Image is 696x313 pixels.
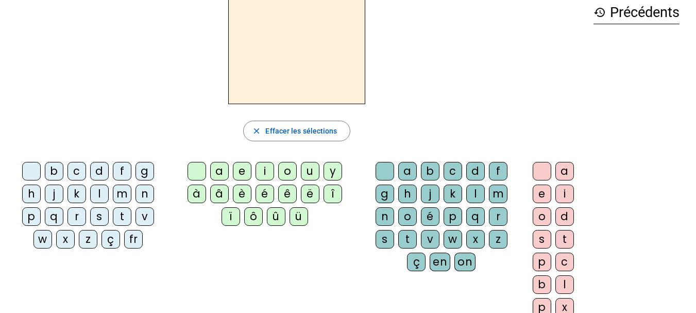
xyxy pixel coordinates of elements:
[256,185,274,203] div: é
[555,253,574,271] div: c
[533,185,551,203] div: e
[210,185,229,203] div: â
[555,185,574,203] div: i
[444,185,462,203] div: k
[533,230,551,249] div: s
[45,162,63,180] div: b
[113,185,131,203] div: m
[324,185,342,203] div: î
[421,162,439,180] div: b
[444,207,462,226] div: p
[430,253,450,271] div: en
[421,185,439,203] div: j
[533,207,551,226] div: o
[135,162,154,180] div: g
[113,207,131,226] div: t
[555,275,574,294] div: l
[555,207,574,226] div: d
[489,230,507,249] div: z
[101,230,120,249] div: ç
[555,230,574,249] div: t
[290,207,308,226] div: ü
[454,253,476,271] div: on
[466,162,485,180] div: d
[593,6,606,19] mat-icon: history
[233,185,251,203] div: è
[233,162,251,180] div: e
[376,207,394,226] div: n
[252,126,261,136] mat-icon: close
[533,275,551,294] div: b
[135,207,154,226] div: v
[22,185,41,203] div: h
[466,185,485,203] div: l
[376,230,394,249] div: s
[90,185,109,203] div: l
[267,207,285,226] div: û
[124,230,143,249] div: fr
[407,253,426,271] div: ç
[398,162,417,180] div: a
[135,185,154,203] div: n
[56,230,75,249] div: x
[421,230,439,249] div: v
[398,207,417,226] div: o
[278,185,297,203] div: ê
[33,230,52,249] div: w
[113,162,131,180] div: f
[301,185,319,203] div: ë
[398,185,417,203] div: h
[22,207,41,226] div: p
[222,207,240,226] div: ï
[421,207,439,226] div: é
[45,185,63,203] div: j
[243,121,350,141] button: Effacer les sélections
[466,230,485,249] div: x
[90,207,109,226] div: s
[79,230,97,249] div: z
[593,1,680,24] h3: Précédents
[376,185,394,203] div: g
[489,207,507,226] div: r
[90,162,109,180] div: d
[324,162,342,180] div: y
[278,162,297,180] div: o
[466,207,485,226] div: q
[265,125,337,137] span: Effacer les sélections
[444,230,462,249] div: w
[301,162,319,180] div: u
[533,253,551,271] div: p
[67,162,86,180] div: c
[398,230,417,249] div: t
[489,162,507,180] div: f
[444,162,462,180] div: c
[45,207,63,226] div: q
[67,207,86,226] div: r
[244,207,263,226] div: ô
[210,162,229,180] div: a
[67,185,86,203] div: k
[256,162,274,180] div: i
[188,185,206,203] div: à
[555,162,574,180] div: a
[489,185,507,203] div: m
